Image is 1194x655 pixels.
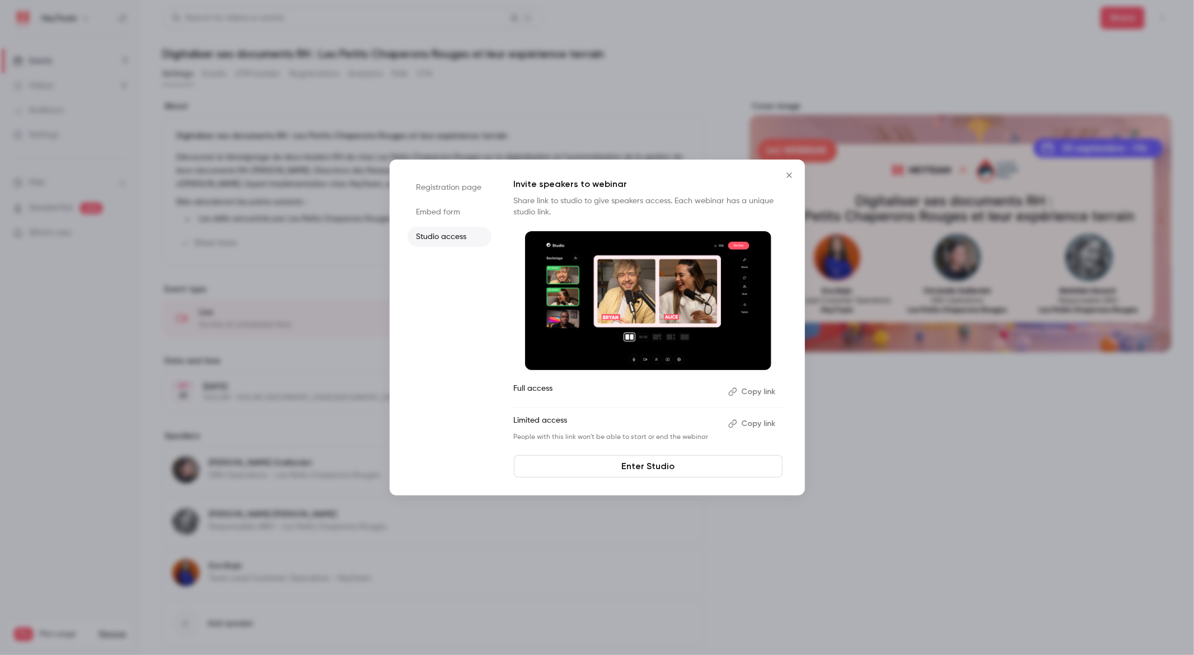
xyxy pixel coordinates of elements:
li: Embed form [408,202,491,222]
img: Invite speakers to webinar [525,231,771,370]
button: Copy link [724,383,783,401]
p: Full access [514,383,719,401]
p: People with this link won't be able to start or end the webinar [514,433,719,442]
p: Share link to studio to give speakers access. Each webinar has a unique studio link. [514,195,783,218]
button: Copy link [724,415,783,433]
li: Studio access [408,227,491,247]
li: Registration page [408,177,491,198]
p: Invite speakers to webinar [514,177,783,191]
a: Enter Studio [514,455,783,478]
button: Close [778,164,800,186]
p: Limited access [514,415,719,433]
